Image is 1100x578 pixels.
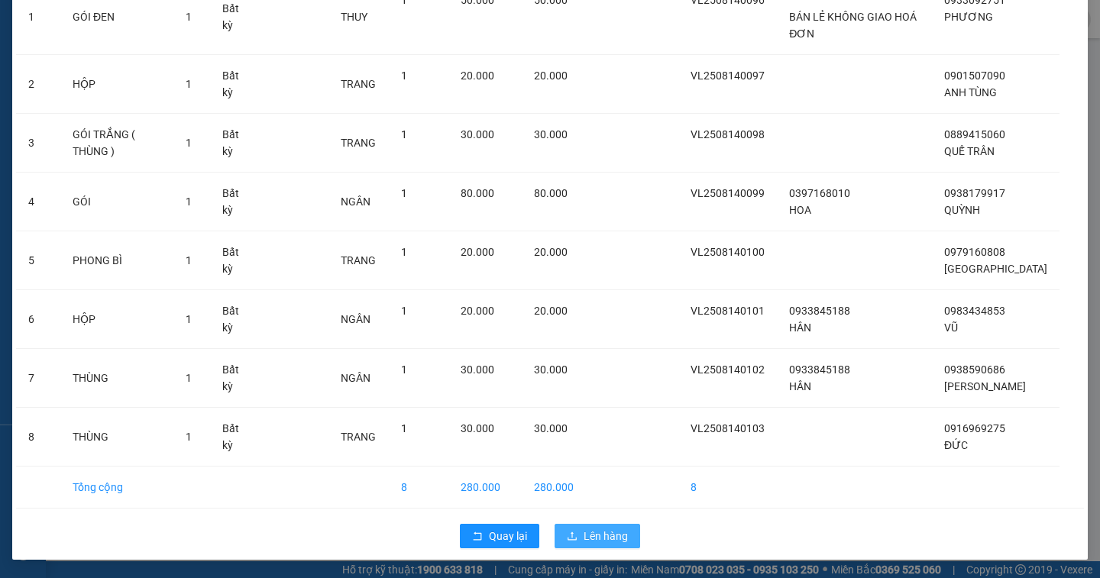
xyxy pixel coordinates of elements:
[186,254,192,266] span: 1
[210,173,262,231] td: Bất kỳ
[16,173,60,231] td: 4
[186,11,192,23] span: 1
[461,305,494,317] span: 20.000
[789,363,850,376] span: 0933845188
[60,231,173,290] td: PHONG BÌ
[60,55,173,114] td: HỘP
[11,98,122,117] div: 30.000
[210,55,262,114] td: Bất kỳ
[16,290,60,349] td: 6
[186,195,192,208] span: 1
[389,467,448,509] td: 8
[944,363,1005,376] span: 0938590686
[131,13,253,50] div: TP. [PERSON_NAME]
[691,69,765,82] span: VL2508140097
[789,204,811,216] span: HOA
[944,128,1005,140] span: 0889415060
[461,246,494,258] span: 20.000
[131,68,253,89] div: 0938590686
[789,187,850,199] span: 0397168010
[13,13,120,31] div: Vĩnh Long
[691,363,765,376] span: VL2508140102
[944,187,1005,199] span: 0938179917
[186,78,192,90] span: 1
[534,187,568,199] span: 80.000
[60,349,173,408] td: THÙNG
[16,55,60,114] td: 2
[401,187,407,199] span: 1
[13,15,37,31] span: Gửi:
[944,305,1005,317] span: 0983434853
[186,431,192,443] span: 1
[401,246,407,258] span: 1
[186,137,192,149] span: 1
[461,128,494,140] span: 30.000
[60,467,173,509] td: Tổng cộng
[131,50,253,68] div: [PERSON_NAME]
[341,431,376,443] span: TRANG
[944,86,997,98] span: ANH TÙNG
[401,128,407,140] span: 1
[401,422,407,434] span: 1
[461,363,494,376] span: 30.000
[131,15,167,31] span: Nhận:
[13,50,120,71] div: 0933845188
[16,114,60,173] td: 3
[489,528,527,544] span: Quay lại
[678,467,777,509] td: 8
[691,422,765,434] span: VL2508140103
[210,114,262,173] td: Bất kỳ
[534,422,568,434] span: 30.000
[555,524,640,548] button: uploadLên hàng
[534,305,568,317] span: 20.000
[944,11,993,23] span: PHƯƠNG
[60,114,173,173] td: GÓI TRẮNG ( THÙNG )
[186,313,192,325] span: 1
[210,349,262,408] td: Bất kỳ
[691,246,765,258] span: VL2508140100
[341,313,370,325] span: NGÂN
[944,69,1005,82] span: 0901507090
[341,372,370,384] span: NGÂN
[186,372,192,384] span: 1
[16,349,60,408] td: 7
[944,145,995,157] span: QUẾ TRÂN
[944,246,1005,258] span: 0979160808
[567,531,577,543] span: upload
[401,305,407,317] span: 1
[522,467,586,509] td: 280.000
[461,69,494,82] span: 20.000
[789,11,917,40] span: BÁN LẺ KHÔNG GIAO HOÁ ĐƠN
[472,531,483,543] span: rollback
[691,187,765,199] span: VL2508140099
[13,31,120,50] div: HÂN
[341,78,376,90] span: TRANG
[341,137,376,149] span: TRANG
[448,467,521,509] td: 280.000
[210,408,262,467] td: Bất kỳ
[534,128,568,140] span: 30.000
[944,422,1005,434] span: 0916969275
[461,422,494,434] span: 30.000
[461,187,494,199] span: 80.000
[16,408,60,467] td: 8
[210,290,262,349] td: Bất kỳ
[944,204,980,216] span: QUỲNH
[534,246,568,258] span: 20.000
[944,380,1026,392] span: [PERSON_NAME]
[789,305,850,317] span: 0933845188
[789,321,811,334] span: HÂN
[944,321,958,334] span: VŨ
[16,231,60,290] td: 5
[691,128,765,140] span: VL2508140098
[401,69,407,82] span: 1
[584,528,628,544] span: Lên hàng
[691,305,765,317] span: VL2508140101
[341,254,376,266] span: TRANG
[534,69,568,82] span: 20.000
[341,195,370,208] span: NGÂN
[11,100,60,116] span: Thu rồi :
[60,173,173,231] td: GÓI
[460,524,539,548] button: rollbackQuay lại
[341,11,367,23] span: THUY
